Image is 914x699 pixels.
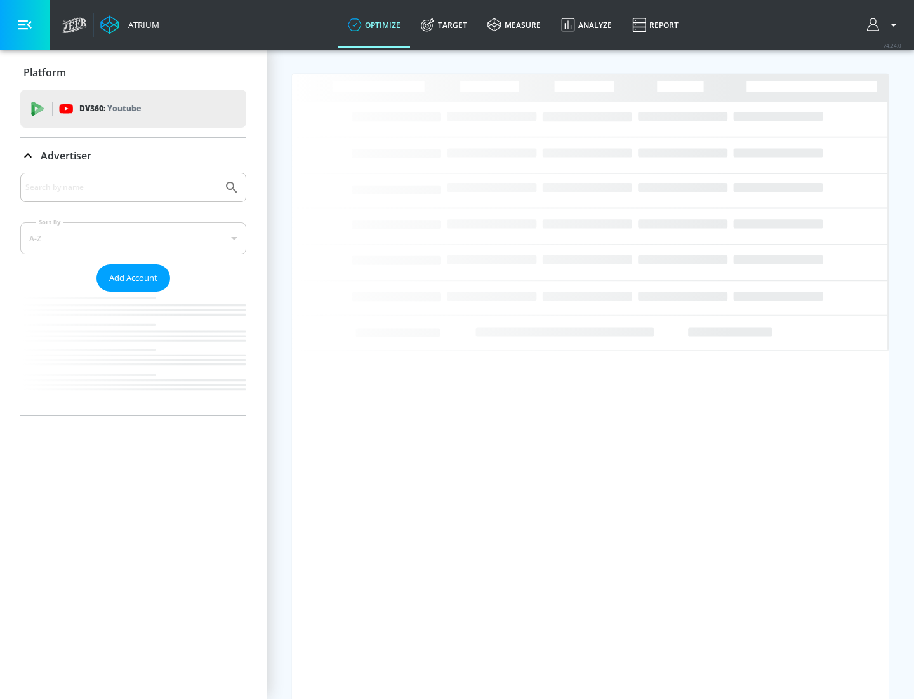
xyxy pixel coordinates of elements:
[477,2,551,48] a: measure
[20,90,246,128] div: DV360: Youtube
[109,271,157,285] span: Add Account
[36,218,63,226] label: Sort By
[25,179,218,196] input: Search by name
[96,264,170,292] button: Add Account
[41,149,91,163] p: Advertiser
[338,2,411,48] a: optimize
[123,19,159,31] div: Atrium
[107,102,141,115] p: Youtube
[100,15,159,34] a: Atrium
[23,65,66,79] p: Platform
[20,292,246,415] nav: list of Advertiser
[20,173,246,415] div: Advertiser
[20,55,246,90] div: Platform
[79,102,141,116] p: DV360:
[622,2,689,48] a: Report
[884,42,901,49] span: v 4.24.0
[20,222,246,254] div: A-Z
[20,138,246,173] div: Advertiser
[551,2,622,48] a: Analyze
[411,2,477,48] a: Target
